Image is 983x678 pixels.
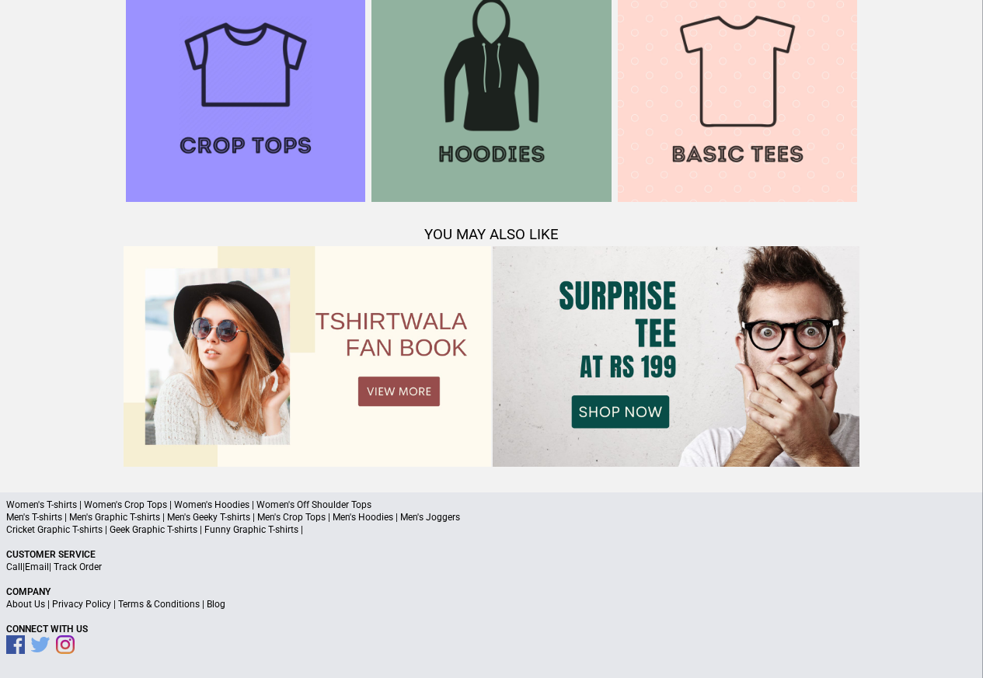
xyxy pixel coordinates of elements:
[6,586,977,598] p: Company
[6,548,977,561] p: Customer Service
[6,511,977,523] p: Men's T-shirts | Men's Graphic T-shirts | Men's Geeky T-shirts | Men's Crop Tops | Men's Hoodies ...
[52,599,111,610] a: Privacy Policy
[25,562,49,572] a: Email
[6,561,977,573] p: | |
[424,226,559,243] span: YOU MAY ALSO LIKE
[207,599,225,610] a: Blog
[6,623,977,635] p: Connect With Us
[6,598,977,610] p: | | |
[6,523,977,536] p: Cricket Graphic T-shirts | Geek Graphic T-shirts | Funny Graphic T-shirts |
[6,599,45,610] a: About Us
[6,499,977,511] p: Women's T-shirts | Women's Crop Tops | Women's Hoodies | Women's Off Shoulder Tops
[54,562,102,572] a: Track Order
[118,599,200,610] a: Terms & Conditions
[6,562,23,572] a: Call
